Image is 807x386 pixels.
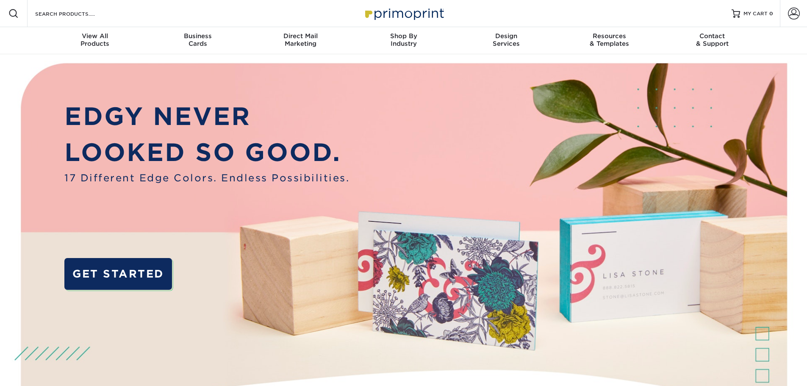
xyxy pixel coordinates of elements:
span: View All [44,32,147,40]
a: Direct MailMarketing [249,27,352,54]
div: Marketing [249,32,352,47]
input: SEARCH PRODUCTS..... [34,8,117,19]
a: DesignServices [455,27,558,54]
img: Primoprint [361,4,446,22]
a: Shop ByIndustry [352,27,455,54]
a: Resources& Templates [558,27,661,54]
span: Shop By [352,32,455,40]
p: EDGY NEVER [64,98,349,135]
span: MY CART [743,10,768,17]
div: Industry [352,32,455,47]
div: Services [455,32,558,47]
a: Contact& Support [661,27,764,54]
p: LOOKED SO GOOD. [64,134,349,171]
span: Design [455,32,558,40]
div: & Templates [558,32,661,47]
div: Products [44,32,147,47]
span: Resources [558,32,661,40]
span: Contact [661,32,764,40]
a: View AllProducts [44,27,147,54]
div: Cards [146,32,249,47]
span: Business [146,32,249,40]
a: BusinessCards [146,27,249,54]
span: 17 Different Edge Colors. Endless Possibilities. [64,171,349,185]
span: 0 [769,11,773,17]
a: GET STARTED [64,258,172,290]
span: Direct Mail [249,32,352,40]
div: & Support [661,32,764,47]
